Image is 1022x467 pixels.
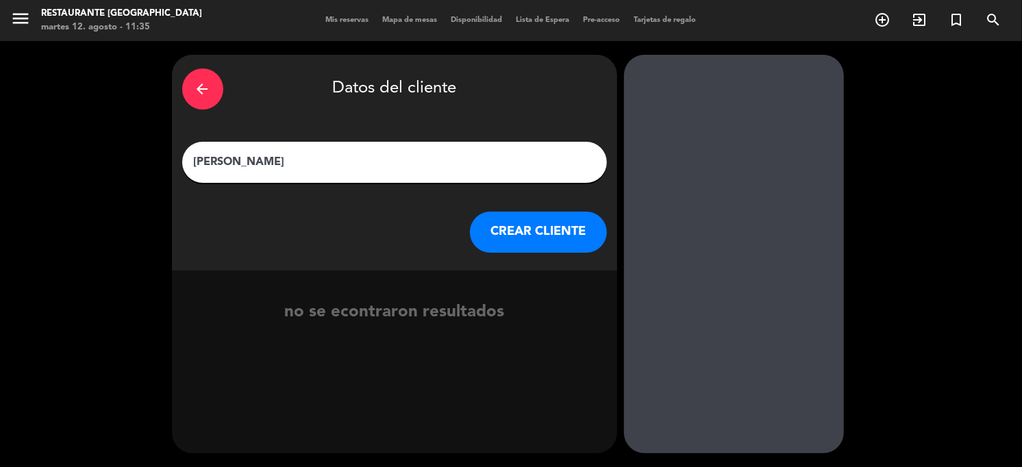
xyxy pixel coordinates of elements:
[911,12,927,28] i: exit_to_app
[182,65,607,113] div: Datos del cliente
[874,12,890,28] i: add_circle_outline
[445,16,510,24] span: Disponibilidad
[41,21,202,34] div: martes 12. agosto - 11:35
[192,153,597,172] input: Escriba nombre, correo electrónico o número de teléfono...
[948,12,964,28] i: turned_in_not
[985,12,1001,28] i: search
[195,81,211,97] i: arrow_back
[172,299,617,326] div: no se econtraron resultados
[627,16,703,24] span: Tarjetas de regalo
[319,16,376,24] span: Mis reservas
[41,7,202,21] div: Restaurante [GEOGRAPHIC_DATA]
[510,16,577,24] span: Lista de Espera
[376,16,445,24] span: Mapa de mesas
[470,212,607,253] button: CREAR CLIENTE
[577,16,627,24] span: Pre-acceso
[10,8,31,29] i: menu
[10,8,31,34] button: menu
